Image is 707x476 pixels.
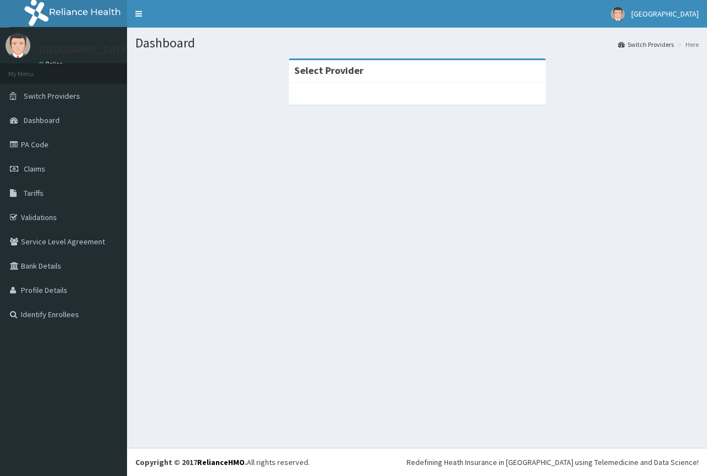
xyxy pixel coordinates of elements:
p: [GEOGRAPHIC_DATA] [39,45,130,55]
span: Tariffs [24,188,44,198]
strong: Copyright © 2017 . [135,457,247,467]
li: Here [675,40,699,49]
a: Online [39,60,65,68]
footer: All rights reserved. [127,448,707,476]
strong: Select Provider [294,64,363,77]
img: User Image [611,7,625,21]
span: [GEOGRAPHIC_DATA] [631,9,699,19]
h1: Dashboard [135,36,699,50]
span: Switch Providers [24,91,80,101]
div: Redefining Heath Insurance in [GEOGRAPHIC_DATA] using Telemedicine and Data Science! [407,457,699,468]
a: RelianceHMO [197,457,245,467]
span: Claims [24,164,45,174]
a: Switch Providers [618,40,674,49]
img: User Image [6,33,30,58]
span: Dashboard [24,115,60,125]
